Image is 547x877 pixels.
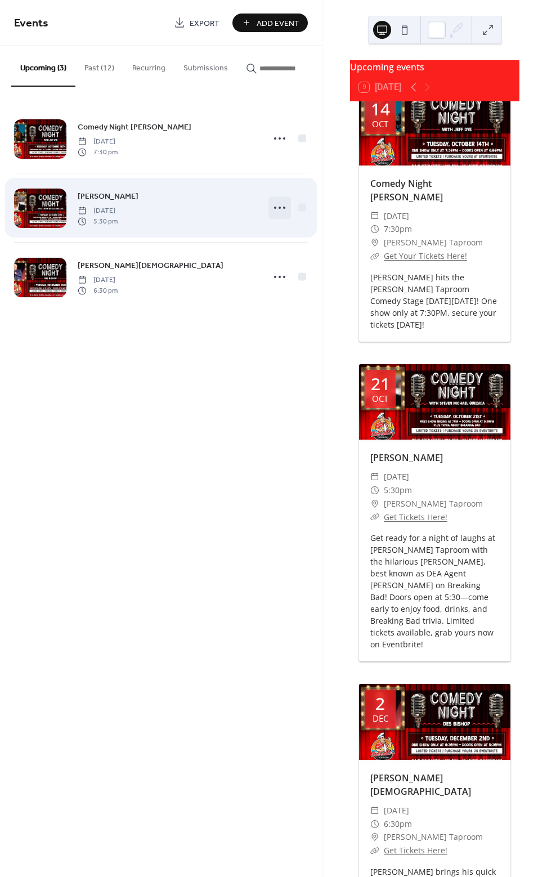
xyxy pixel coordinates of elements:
span: [PERSON_NAME][DEMOGRAPHIC_DATA] [78,260,223,272]
button: Add Event [232,14,308,32]
div: ​ [370,236,379,249]
div: Oct [372,395,388,403]
span: Events [14,12,48,34]
div: [PERSON_NAME] hits the [PERSON_NAME] Taproom Comedy Stage [DATE][DATE]! One show only at 7:30PM, ... [359,271,510,330]
span: 7:30pm [384,222,412,236]
span: [DATE] [384,804,409,817]
div: ​ [370,484,379,497]
span: 5:30 pm [78,216,118,226]
a: [PERSON_NAME][DEMOGRAPHIC_DATA] [370,772,471,798]
span: 5:30pm [384,484,412,497]
div: ​ [370,470,379,484]
div: ​ [370,511,379,524]
button: Past (12) [75,46,123,86]
div: ​ [370,804,379,817]
span: [PERSON_NAME] Taproom [384,830,483,844]
a: Export [165,14,228,32]
div: Oct [372,120,388,128]
div: ​ [370,844,379,857]
a: Comedy Night [PERSON_NAME] [78,120,191,133]
span: [DATE] [384,209,409,223]
button: Upcoming (3) [11,46,75,87]
div: Get ready for a night of laughs at [PERSON_NAME] Taproom with the hilarious [PERSON_NAME], best k... [359,532,510,650]
span: [PERSON_NAME] Taproom [384,236,483,249]
a: Comedy Night [PERSON_NAME] [370,177,443,203]
span: [DATE] [384,470,409,484]
a: [PERSON_NAME] [78,190,138,203]
a: Get Tickets Here! [384,512,447,522]
div: ​ [370,209,379,223]
div: ​ [370,249,379,263]
div: ​ [370,830,379,844]
a: Get Your Tickets Here! [384,250,467,261]
div: ​ [370,222,379,236]
span: Add Event [257,17,299,29]
span: [DATE] [78,206,118,216]
div: ​ [370,497,379,511]
a: Get Tickets Here! [384,845,447,856]
div: Upcoming events [350,60,519,74]
button: Recurring [123,46,174,86]
div: 21 [371,375,390,392]
div: 2 [375,695,385,712]
span: Comedy Night [PERSON_NAME] [78,122,191,133]
span: Export [190,17,219,29]
div: 14 [371,101,390,118]
span: 6:30pm [384,817,412,831]
a: [PERSON_NAME][DEMOGRAPHIC_DATA] [78,259,223,272]
span: [DATE] [78,137,118,147]
span: 6:30 pm [78,285,118,296]
span: [PERSON_NAME] [78,191,138,203]
a: [PERSON_NAME] [370,451,443,464]
span: [PERSON_NAME] Taproom [384,497,483,511]
div: Dec [373,714,388,723]
button: Submissions [174,46,237,86]
span: [DATE] [78,275,118,285]
div: ​ [370,817,379,831]
span: 7:30 pm [78,147,118,157]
